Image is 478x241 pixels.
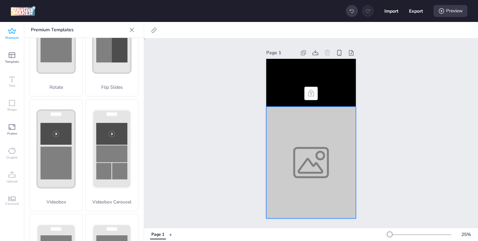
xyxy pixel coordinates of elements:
[409,4,423,18] button: Export
[9,83,15,88] span: Text
[147,229,169,240] div: Tabs
[5,35,19,41] span: Premium
[5,59,19,64] span: Template
[458,231,474,238] div: 25 %
[169,229,172,240] button: +
[151,232,164,238] div: Page 1
[5,201,19,206] span: Carousel
[434,5,467,17] div: Preview
[7,179,18,184] span: Upload
[384,4,398,18] button: Import
[30,84,82,91] p: Rotate
[30,198,82,205] p: Videobox
[6,155,18,160] span: Graphic
[11,6,36,16] img: logo Creative Maker
[86,84,138,91] p: Flip Slides
[86,198,138,205] p: Videobox Carousel
[7,131,17,136] span: Frame
[7,107,17,112] span: Shape
[31,22,126,38] p: Premium Templates
[266,49,296,56] div: Page 1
